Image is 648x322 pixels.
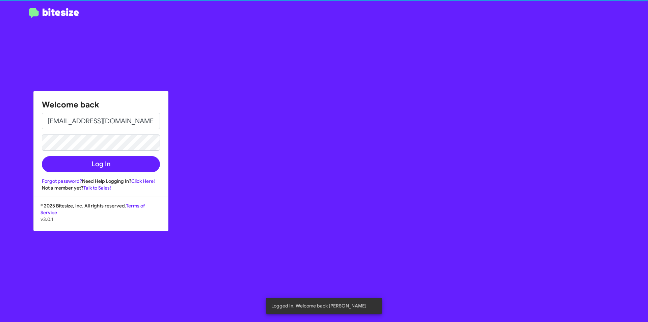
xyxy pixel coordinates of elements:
[42,156,160,172] button: Log In
[131,178,155,184] a: Click Here!
[271,302,367,309] span: Logged In. Welcome back [PERSON_NAME]
[42,178,82,184] a: Forgot password?
[34,202,168,231] div: © 2025 Bitesize, Inc. All rights reserved.
[42,99,160,110] h1: Welcome back
[40,216,161,223] p: v3.0.1
[42,178,160,184] div: Need Help Logging In?
[83,185,111,191] a: Talk to Sales!
[42,113,160,129] input: Email address
[42,184,160,191] div: Not a member yet?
